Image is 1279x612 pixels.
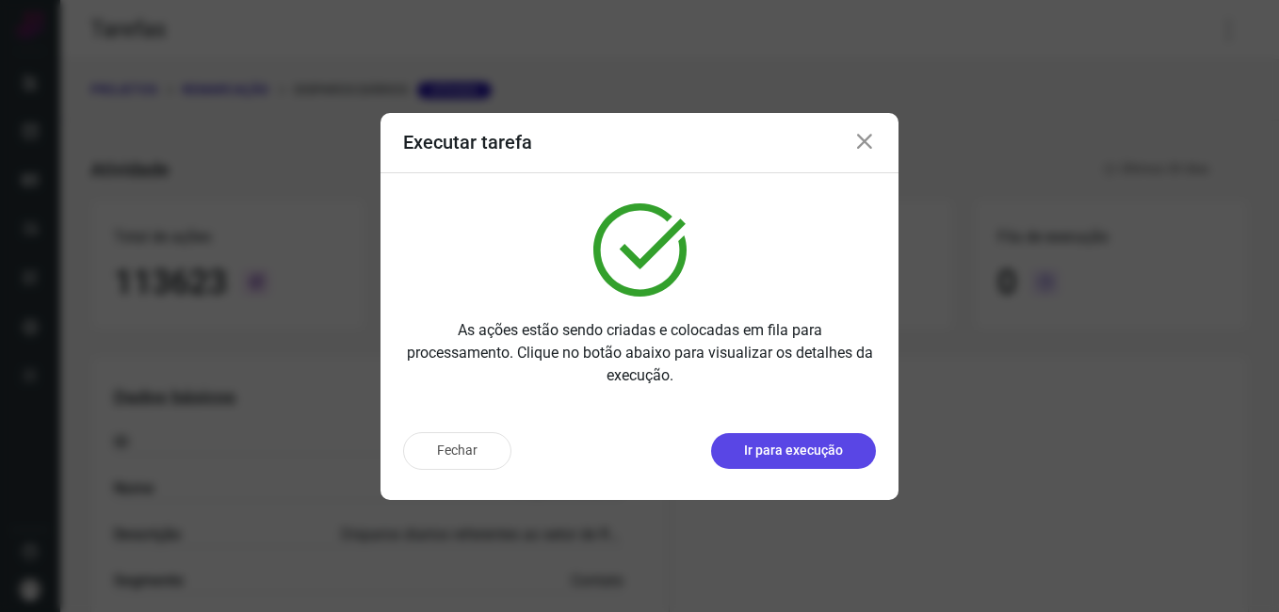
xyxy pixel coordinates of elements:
button: Ir para execução [711,433,876,469]
button: Fechar [403,432,511,470]
p: As ações estão sendo criadas e colocadas em fila para processamento. Clique no botão abaixo para ... [403,319,876,387]
h3: Executar tarefa [403,131,532,153]
img: verified.svg [593,203,687,297]
p: Ir para execução [744,441,843,460]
